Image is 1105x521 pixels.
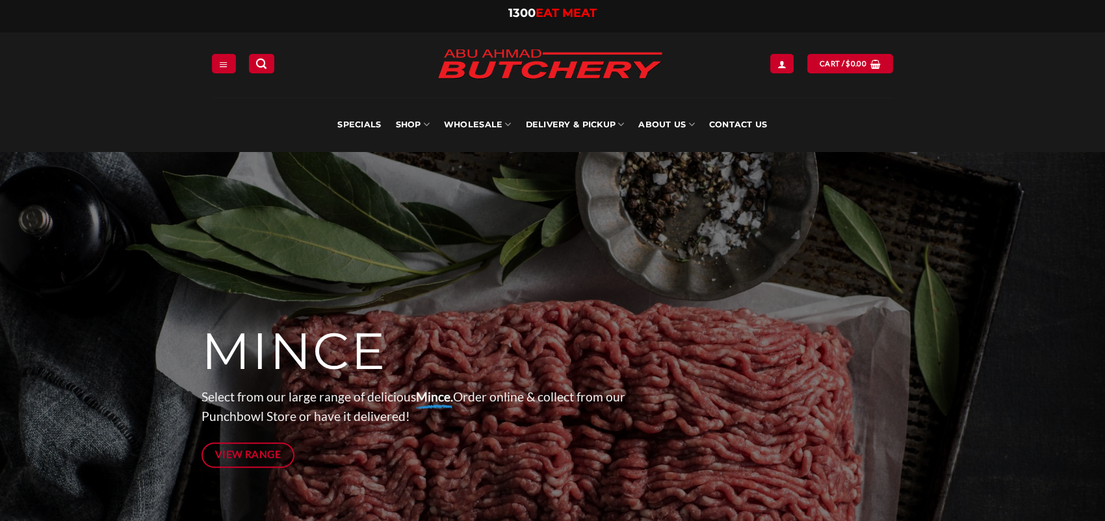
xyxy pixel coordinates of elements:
a: View cart [807,54,893,73]
strong: Mince. [416,389,453,404]
a: About Us [638,97,694,152]
span: Select from our large range of delicious Order online & collect from our Punchbowl Store or have ... [201,389,625,424]
span: EAT MEAT [536,6,597,20]
a: Contact Us [709,97,768,152]
span: View Range [215,446,281,463]
a: 1300EAT MEAT [508,6,597,20]
a: Specials [337,97,381,152]
a: Menu [212,54,235,73]
span: Cart / [820,58,866,70]
span: MINCE [201,320,387,383]
a: Delivery & Pickup [526,97,625,152]
a: Search [249,54,274,73]
a: Login [770,54,794,73]
span: 1300 [508,6,536,20]
a: View Range [201,442,294,468]
img: Abu Ahmad Butchery [426,40,673,90]
bdi: 0.00 [846,59,866,68]
a: Wholesale [444,97,512,152]
span: $ [846,58,850,70]
a: SHOP [396,97,430,152]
